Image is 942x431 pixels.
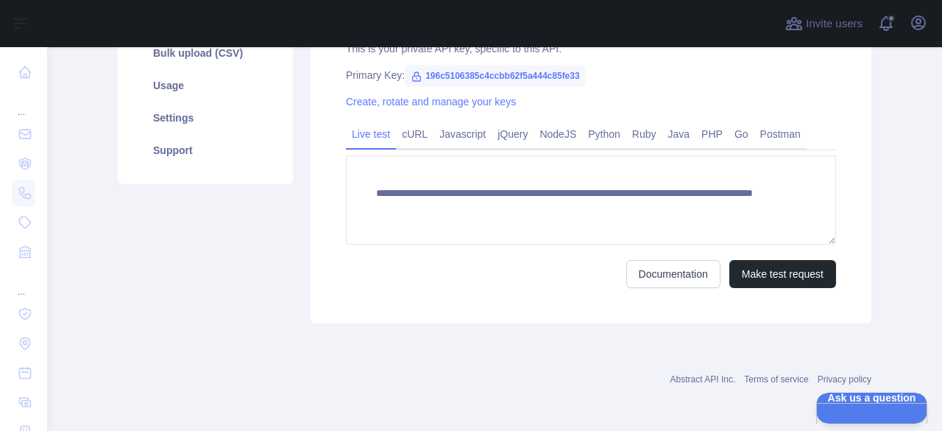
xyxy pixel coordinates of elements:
[12,88,35,118] div: ...
[816,393,927,424] iframe: Help Scout Beacon - Open
[729,122,754,146] a: Go
[626,122,662,146] a: Ruby
[806,15,863,32] span: Invite users
[818,374,871,385] a: Privacy policy
[12,268,35,298] div: ...
[782,12,865,35] button: Invite users
[433,122,492,146] a: Javascript
[626,260,720,288] a: Documentation
[396,122,433,146] a: cURL
[754,122,807,146] a: Postman
[670,374,736,385] a: Abstract API Inc.
[346,96,516,108] a: Create, rotate and manage your keys
[695,122,729,146] a: PHP
[346,122,396,146] a: Live test
[346,41,836,56] div: This is your private API key, specific to this API.
[346,68,836,83] div: Primary Key:
[135,102,275,134] a: Settings
[534,122,582,146] a: NodeJS
[135,134,275,167] a: Support
[135,37,275,69] a: Bulk upload (CSV)
[582,122,626,146] a: Python
[405,65,586,87] span: 196c5106385c4ccbb62f5a444c85fe33
[744,374,808,385] a: Terms of service
[135,69,275,102] a: Usage
[662,122,696,146] a: Java
[729,260,836,288] button: Make test request
[492,122,534,146] a: jQuery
